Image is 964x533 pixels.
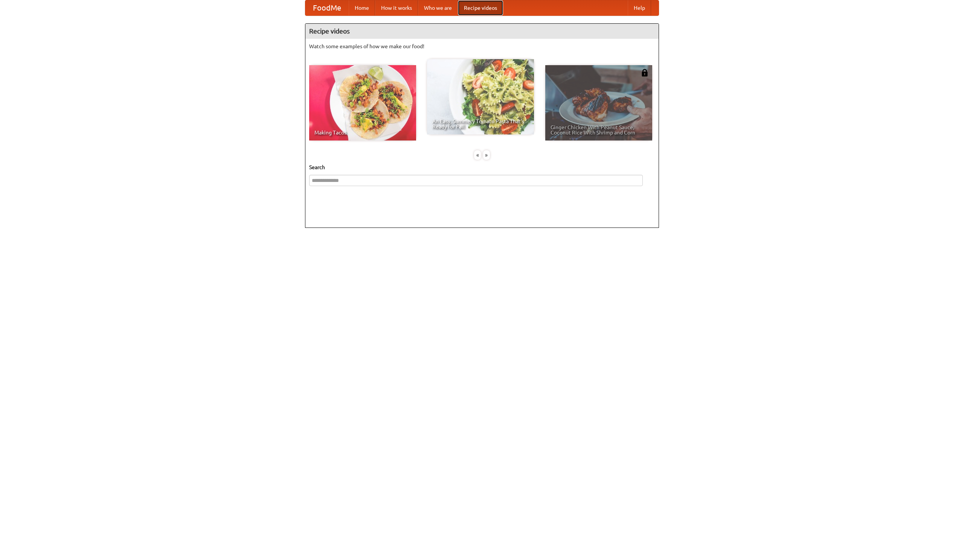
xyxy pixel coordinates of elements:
span: An Easy, Summery Tomato Pasta That's Ready for Fall [432,119,529,129]
a: Who we are [418,0,458,15]
h4: Recipe videos [305,24,659,39]
p: Watch some examples of how we make our food! [309,43,655,50]
a: Making Tacos [309,65,416,141]
div: » [483,150,490,160]
a: Help [628,0,651,15]
a: An Easy, Summery Tomato Pasta That's Ready for Fall [427,59,534,134]
span: Making Tacos [314,130,411,135]
a: FoodMe [305,0,349,15]
img: 483408.png [641,69,648,76]
a: Recipe videos [458,0,503,15]
div: « [474,150,481,160]
h5: Search [309,163,655,171]
a: How it works [375,0,418,15]
a: Home [349,0,375,15]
